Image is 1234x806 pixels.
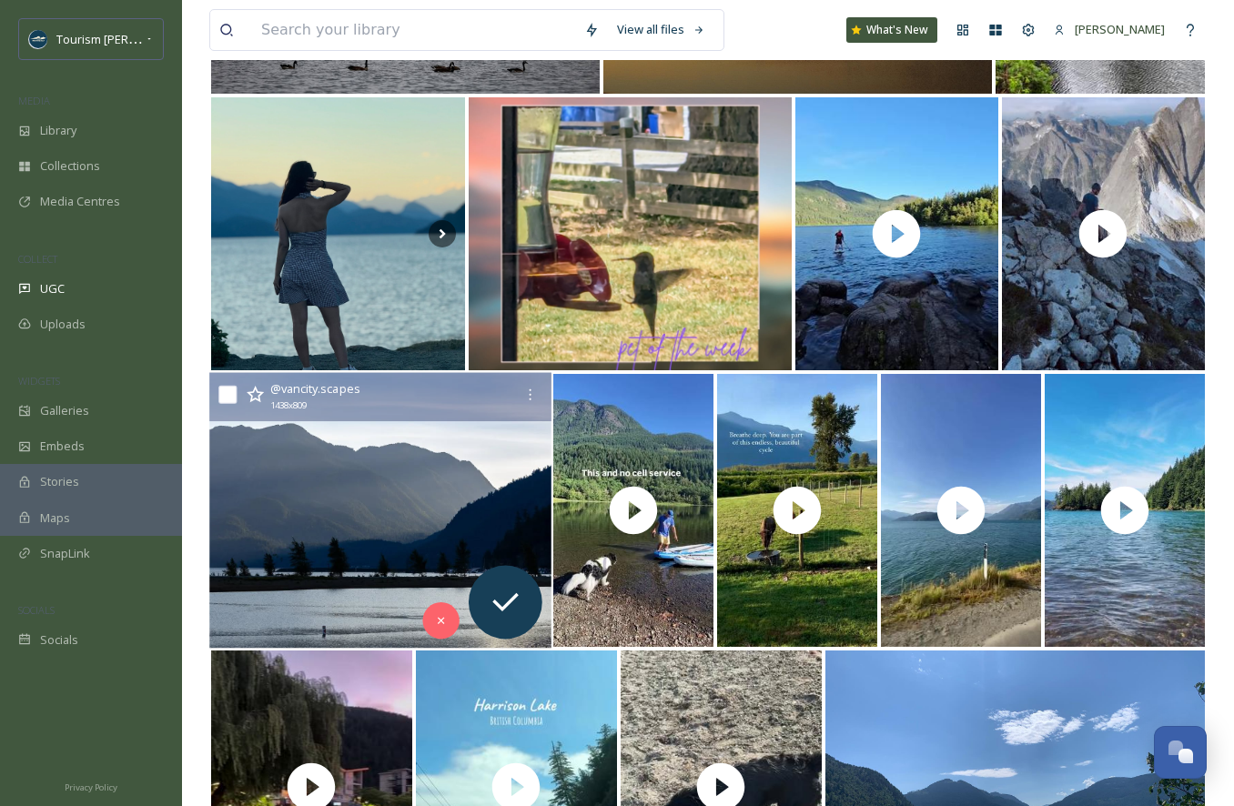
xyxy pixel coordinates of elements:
[270,399,307,413] span: 1438 x 809
[40,316,86,333] span: Uploads
[211,97,465,370] img: Mountains, mist, and hot springs bliss🏔️ #harrisonhotsprings #summer2025 #daytrip #vancouver
[469,97,791,370] img: #chilliwackbc #agassizbc #rosedalebc #hopebc #fraservalley #cleanteam #cleanhome #petoftheweek #c...
[1075,21,1165,37] span: [PERSON_NAME]
[40,157,100,175] span: Collections
[18,94,50,107] span: MEDIA
[40,631,78,649] span: Socials
[29,30,47,48] img: Social%20Media%20Profile%20Picture.png
[18,603,55,617] span: SOCIALS
[879,374,1043,647] img: thumbnail
[1002,97,1205,370] img: thumbnail
[1045,12,1174,47] a: [PERSON_NAME]
[40,509,70,527] span: Maps
[846,17,937,43] a: What's New
[40,122,76,139] span: Library
[56,30,194,47] span: Tourism [PERSON_NAME]
[209,373,551,649] img: Sunlight spills onto the shimmering serenity . . . #amateurphotography #harrisonhotsprings #lands...
[18,252,57,266] span: COLLECT
[551,374,715,647] img: thumbnail
[40,193,120,210] span: Media Centres
[40,280,65,297] span: UGC
[40,402,89,419] span: Galleries
[270,380,360,397] span: @ vancity.scapes
[40,545,90,562] span: SnapLink
[40,473,79,490] span: Stories
[18,374,60,388] span: WIDGETS
[608,12,714,47] a: View all files
[65,781,117,793] span: Privacy Policy
[40,438,85,455] span: Embeds
[65,775,117,797] a: Privacy Policy
[715,374,879,647] img: thumbnail
[1154,726,1207,779] button: Open Chat
[795,97,998,370] img: thumbnail
[1043,374,1207,647] img: thumbnail
[252,10,575,50] input: Search your library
